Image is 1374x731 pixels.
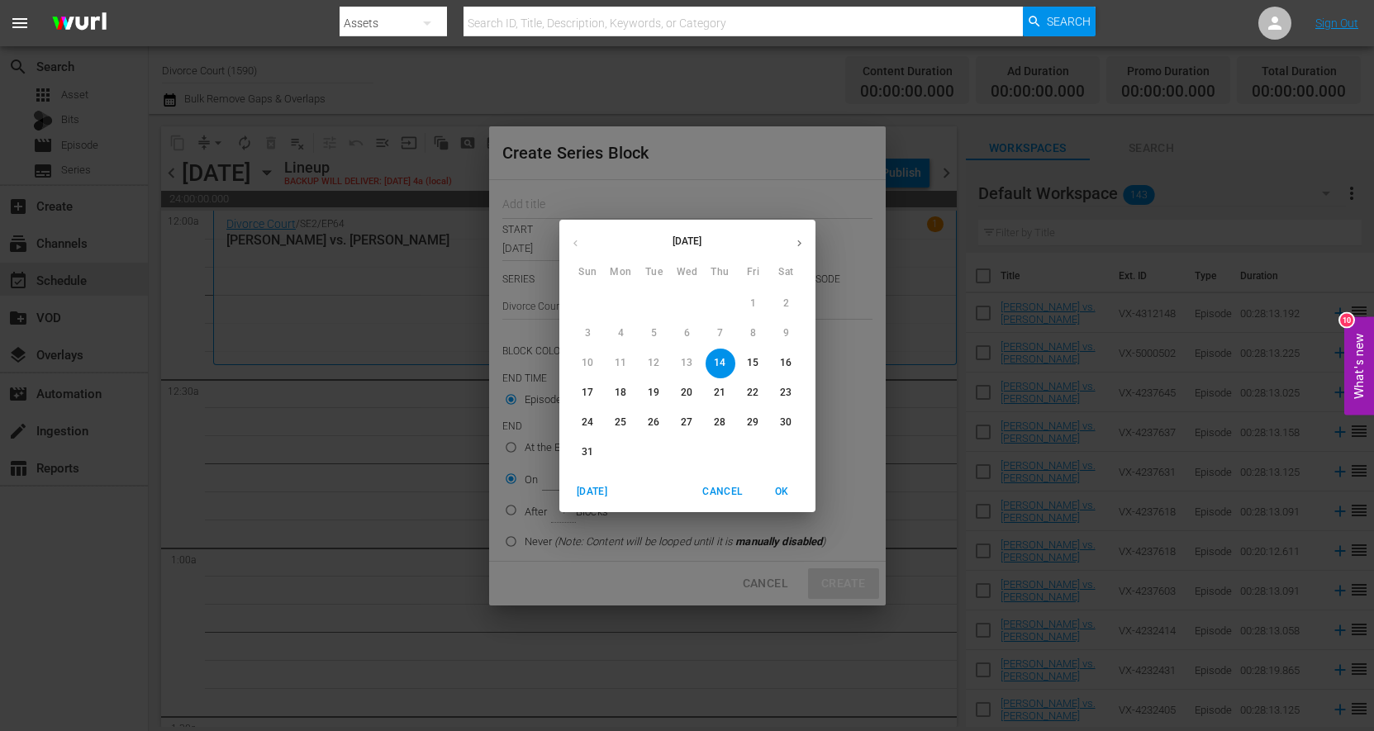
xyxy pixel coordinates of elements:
p: 18 [615,386,626,400]
p: 14 [714,356,725,370]
button: 15 [739,349,768,378]
span: Fri [739,264,768,281]
p: 24 [582,415,593,430]
span: Mon [606,264,636,281]
div: 10 [1340,313,1353,326]
span: Tue [639,264,669,281]
button: 25 [606,408,636,438]
img: ans4CAIJ8jUAAAAAAAAAAAAAAAAAAAAAAAAgQb4GAAAAAAAAAAAAAAAAAAAAAAAAJMjXAAAAAAAAAAAAAAAAAAAAAAAAgAT5G... [40,4,119,43]
button: 16 [772,349,801,378]
button: 21 [706,378,735,408]
button: OK [756,478,809,506]
button: 23 [772,378,801,408]
p: 26 [648,415,659,430]
button: 19 [639,378,669,408]
p: 19 [648,386,659,400]
p: 31 [582,445,593,459]
button: 30 [772,408,801,438]
p: 15 [747,356,758,370]
button: 31 [573,438,603,468]
button: Open Feedback Widget [1344,316,1374,415]
button: 24 [573,408,603,438]
button: 14 [706,349,735,378]
p: 27 [681,415,692,430]
span: OK [763,483,802,501]
p: 20 [681,386,692,400]
button: 17 [573,378,603,408]
button: Cancel [696,478,749,506]
span: Wed [673,264,702,281]
button: 20 [673,378,702,408]
p: 29 [747,415,758,430]
p: 21 [714,386,725,400]
span: Search [1047,7,1091,36]
span: Sun [573,264,603,281]
p: 22 [747,386,758,400]
button: 29 [739,408,768,438]
p: 17 [582,386,593,400]
p: 30 [780,415,792,430]
span: Sat [772,264,801,281]
span: [DATE] [573,483,612,501]
p: 16 [780,356,792,370]
p: 25 [615,415,626,430]
span: Cancel [702,483,742,501]
p: 23 [780,386,792,400]
button: 27 [673,408,702,438]
button: 26 [639,408,669,438]
button: 22 [739,378,768,408]
a: Sign Out [1315,17,1358,30]
button: 18 [606,378,636,408]
p: 28 [714,415,725,430]
button: 28 [706,408,735,438]
button: [DATE] [566,478,619,506]
span: Thu [706,264,735,281]
span: menu [10,13,30,33]
p: [DATE] [592,234,783,249]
